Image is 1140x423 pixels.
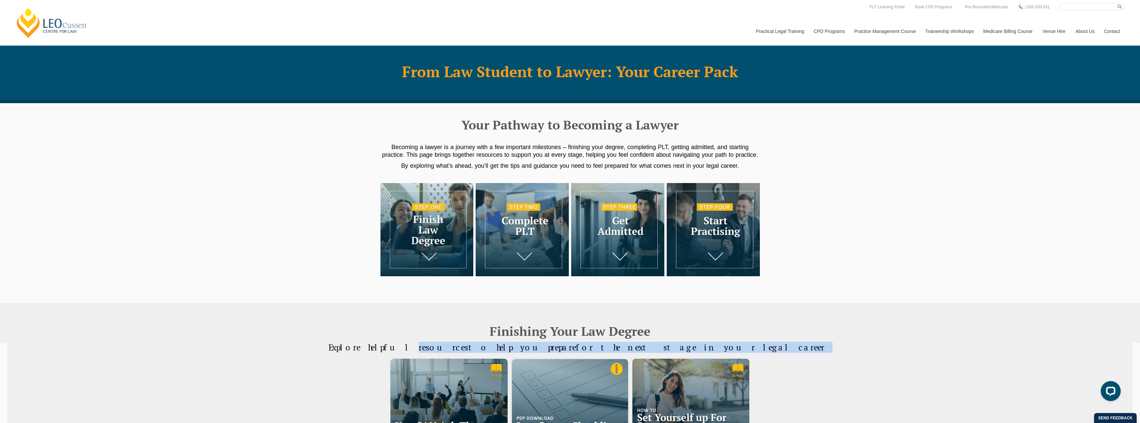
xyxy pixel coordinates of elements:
[384,116,757,133] h2: Your Pathway to Becoming a Lawyer
[382,144,758,158] span: Becoming a lawyer is a journey with a few important milestones – finishing your degree, completin...
[978,17,1037,46] a: Medicare Billing Course
[751,17,809,46] a: Practical Legal Training
[913,3,954,11] a: Book CPD Programs
[380,323,760,339] h2: Finishing Your Law Degree
[1099,17,1125,46] a: Contact
[1095,378,1123,406] iframe: LiveChat chat widget
[384,63,757,80] h1: From Law Student to Lawyer: Your Career Pack
[868,3,906,11] a: PLT Learning Portal
[329,342,468,353] span: Explore helpful resources
[1024,3,1051,11] a: 1300 039 031
[1037,17,1070,46] a: Venue Hire
[15,7,89,39] a: [PERSON_NAME] Centre for Law
[468,342,548,353] span: to help you
[401,162,739,169] span: By exploring what’s ahead, you’ll get the tips and guidance you need to feel prepared for what co...
[920,17,978,46] a: Traineeship Workshops
[548,342,576,353] span: prepare
[963,3,1010,11] a: Pre-Recorded Webcasts
[808,17,849,46] a: CPD Programs
[849,17,920,46] a: Practice Management Course
[1070,17,1099,46] a: About Us
[1025,5,1049,9] span: 1300 039 031
[576,342,824,353] span: for the next stage in your legal career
